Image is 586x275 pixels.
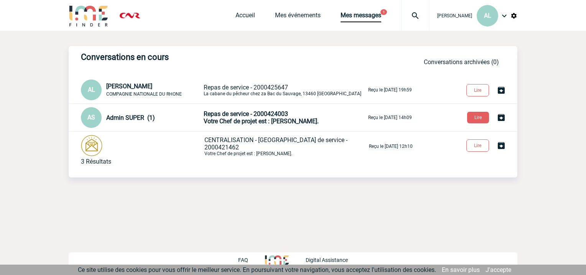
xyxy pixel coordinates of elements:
img: Archiver la conversation [497,113,506,122]
a: AS Admin SUPER (1) Repas de service - 2000424003Votre Chef de projet est : [PERSON_NAME]. Reçu le... [81,113,412,121]
div: Conversation privée : Client - Agence [81,80,202,100]
h3: Conversations en cours [81,52,311,62]
img: http://www.idealmeetingsevents.fr/ [265,255,289,265]
a: J'accepte [486,266,511,273]
span: Votre Chef de projet est : [PERSON_NAME]. [204,118,319,125]
span: AS [87,114,95,121]
img: IME-Finder [69,5,109,27]
a: Accueil [235,12,255,22]
a: Lire [460,141,497,149]
p: FAQ [238,257,248,263]
span: Admin SUPER (1) [106,114,155,121]
button: Lire [466,139,489,152]
span: [PERSON_NAME] [106,83,152,90]
a: Conversations archivées (0) [424,58,499,66]
p: Votre Chef de projet est : [PERSON_NAME]. [204,136,367,156]
span: AL [88,86,95,93]
a: CENTRALISATION - [GEOGRAPHIC_DATA] de service - 2000421462Votre Chef de projet est : [PERSON_NAME... [81,142,413,149]
div: Conversation privée : Client - Agence [81,135,203,158]
a: En savoir plus [442,266,480,273]
img: Archiver la conversation [497,141,506,150]
span: Ce site utilise des cookies pour vous offrir le meilleur service. En poursuivant votre navigation... [78,266,436,273]
span: AL [484,12,491,19]
a: Lire [461,113,497,121]
div: Conversation privée : Client - Agence [81,107,202,128]
p: Digital Assistance [306,257,348,263]
span: COMPAGNIE NATIONALE DU RHONE [106,91,182,97]
button: 1 [380,9,387,15]
img: photonotifcontact.png [81,135,102,156]
div: 3 Résultats [81,158,111,165]
a: Mes événements [275,12,321,22]
p: La cabane du pêcheur chez za Bac du Sauvage, 13460 [GEOGRAPHIC_DATA] [204,84,367,96]
span: Repas de service - 2000425647 [204,84,288,91]
p: Reçu le [DATE] 19h59 [368,87,412,93]
p: Reçu le [DATE] 12h10 [369,144,413,149]
button: Lire [466,84,489,96]
a: AL [PERSON_NAME] COMPAGNIE NATIONALE DU RHONE Repas de service - 2000425647La cabane du pêcheur c... [81,86,412,93]
a: FAQ [238,256,265,263]
p: Reçu le [DATE] 14h09 [368,115,412,120]
span: Repas de service - 2000424003 [204,110,288,118]
a: Mes messages [341,12,381,22]
span: CENTRALISATION - [GEOGRAPHIC_DATA] de service - 2000421462 [204,136,347,151]
img: Archiver la conversation [497,86,506,95]
span: [PERSON_NAME] [437,13,472,18]
a: Lire [460,86,497,93]
button: Lire [467,112,489,123]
